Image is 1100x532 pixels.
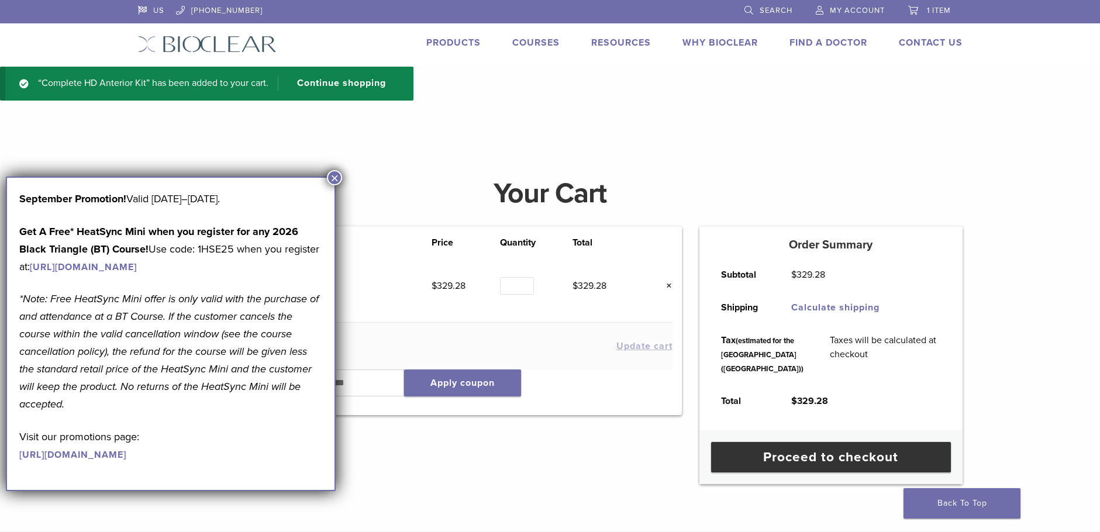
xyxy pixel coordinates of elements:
[791,395,828,407] bdi: 329.28
[708,385,778,417] th: Total
[19,428,322,463] p: Visit our promotions page:
[791,269,796,281] span: $
[432,280,437,292] span: $
[830,6,885,15] span: My Account
[591,37,651,49] a: Resources
[899,37,963,49] a: Contact Us
[327,170,342,185] button: Close
[19,190,322,208] p: Valid [DATE]–[DATE].
[573,280,606,292] bdi: 329.28
[573,280,578,292] span: $
[19,225,298,255] strong: Get A Free* HeatSync Mini when you register for any 2026 Black Triangle (BT) Course!
[573,236,642,250] th: Total
[682,37,758,49] a: Why Bioclear
[500,236,573,250] th: Quantity
[708,324,817,385] th: Tax
[426,37,481,49] a: Products
[129,179,971,208] h1: Your Cart
[404,369,521,396] button: Apply coupon
[19,449,126,461] a: [URL][DOMAIN_NAME]
[817,324,954,385] td: Taxes will be calculated at checkout
[432,236,501,250] th: Price
[19,223,322,275] p: Use code: 1HSE25 when you register at:
[791,269,825,281] bdi: 329.28
[657,278,673,293] a: Remove this item
[138,36,277,53] img: Bioclear
[721,336,804,374] small: (estimated for the [GEOGRAPHIC_DATA] ([GEOGRAPHIC_DATA]))
[791,302,880,313] a: Calculate shipping
[708,258,778,291] th: Subtotal
[699,238,963,252] h5: Order Summary
[278,76,395,91] a: Continue shopping
[791,395,797,407] span: $
[789,37,867,49] a: Find A Doctor
[760,6,792,15] span: Search
[19,292,319,410] em: *Note: Free HeatSync Mini offer is only valid with the purchase of and attendance at a BT Course....
[19,192,126,205] b: September Promotion!
[711,442,951,472] a: Proceed to checkout
[927,6,951,15] span: 1 item
[616,341,673,351] button: Update cart
[904,488,1020,519] a: Back To Top
[30,261,137,273] a: [URL][DOMAIN_NAME]
[432,280,465,292] bdi: 329.28
[708,291,778,324] th: Shipping
[512,37,560,49] a: Courses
